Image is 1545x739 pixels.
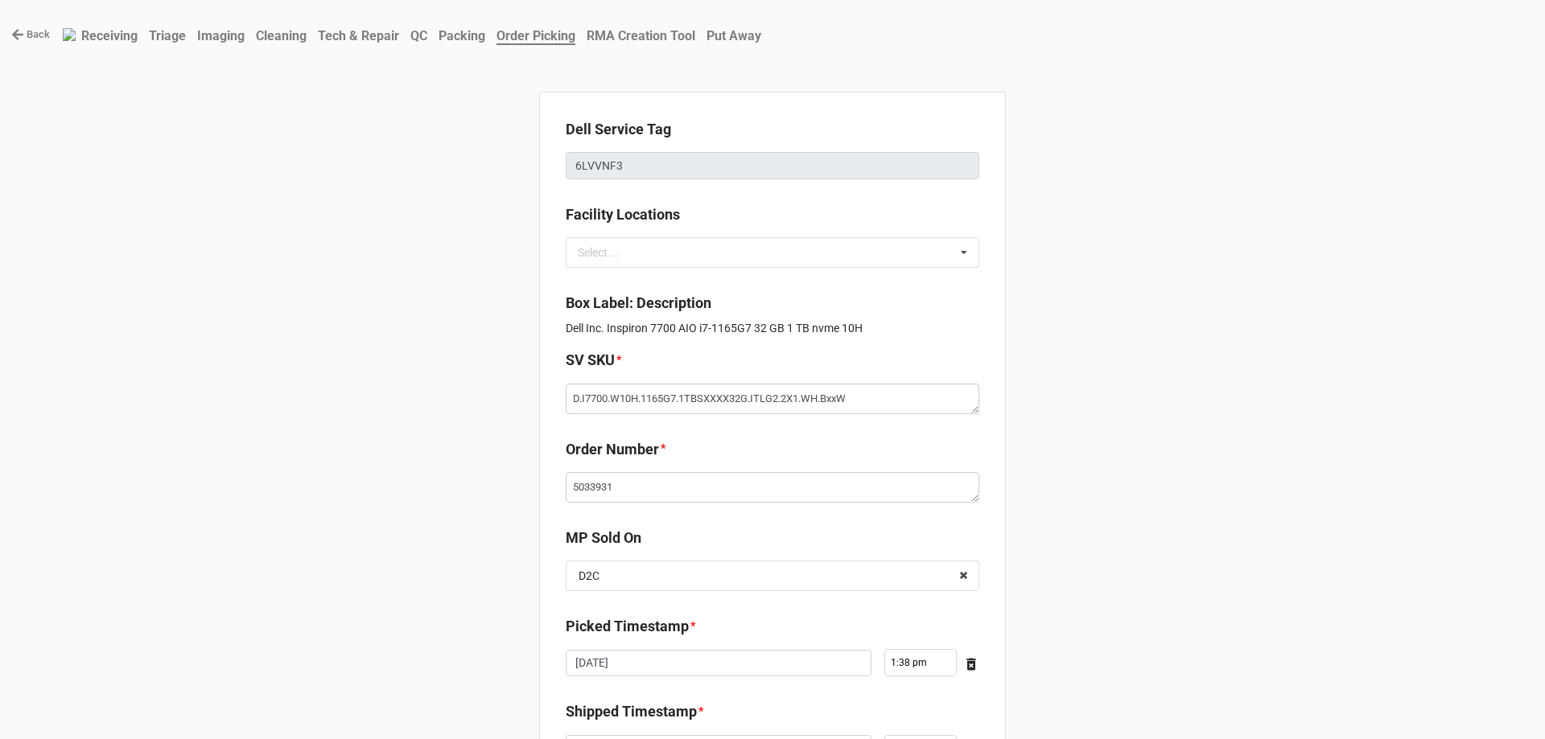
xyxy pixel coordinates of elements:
[143,20,192,51] a: Triage
[566,472,979,503] textarea: 5033931
[192,20,250,51] a: Imaging
[579,570,599,581] div: D2C
[566,700,697,723] label: Shipped Timestamp
[496,28,575,45] b: Order Picking
[566,650,871,677] input: Date
[884,649,957,676] input: Time
[566,118,671,141] label: Dell Service Tag
[566,384,979,414] textarea: D.I7700.W10H.1165G7.1TBSXXXX32G.ITLG2.2X1.WH.BxxW
[318,28,399,43] b: Tech & Repair
[566,320,979,336] p: Dell Inc. Inspiron 7700 AIO i7-1165G7 32 GB 1 TB nvme 10H
[149,28,186,43] b: Triage
[581,20,701,51] a: RMA Creation Tool
[491,20,581,51] a: Order Picking
[566,527,641,549] label: MP Sold On
[566,203,680,226] label: Facility Locations
[574,243,643,261] div: Select ...
[433,20,491,51] a: Packing
[439,28,485,43] b: Packing
[312,20,405,51] a: Tech & Repair
[197,28,245,43] b: Imaging
[63,28,76,41] img: RexiLogo.png
[250,20,312,51] a: Cleaning
[707,28,761,43] b: Put Away
[76,20,143,51] a: Receiving
[566,438,659,461] label: Order Number
[566,615,689,638] label: Picked Timestamp
[405,20,433,51] a: QC
[81,28,138,43] b: Receiving
[587,28,695,43] b: RMA Creation Tool
[566,294,711,311] b: Box Label: Description
[410,28,427,43] b: QC
[256,28,307,43] b: Cleaning
[11,27,50,43] a: Back
[566,349,615,372] label: SV SKU
[701,20,767,51] a: Put Away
